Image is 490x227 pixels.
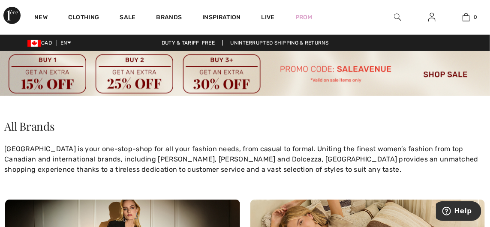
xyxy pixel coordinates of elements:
a: Prom [295,13,313,22]
img: My Bag [463,12,470,22]
a: New [34,14,48,23]
span: Inspiration [202,14,240,23]
span: 0 [474,13,478,21]
a: Clothing [68,14,99,23]
a: Sale [120,14,135,23]
img: My Info [428,12,436,22]
img: 1ère Avenue [3,7,21,24]
iframe: Opens a widget where you can find more information [436,201,481,223]
a: 0 [449,12,483,22]
a: Brands [156,14,182,23]
span: CAD [27,40,55,46]
img: Canadian Dollar [27,40,41,47]
a: Live [262,13,275,22]
img: search the website [394,12,401,22]
span: EN [60,40,71,46]
a: Sign In [421,12,442,23]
